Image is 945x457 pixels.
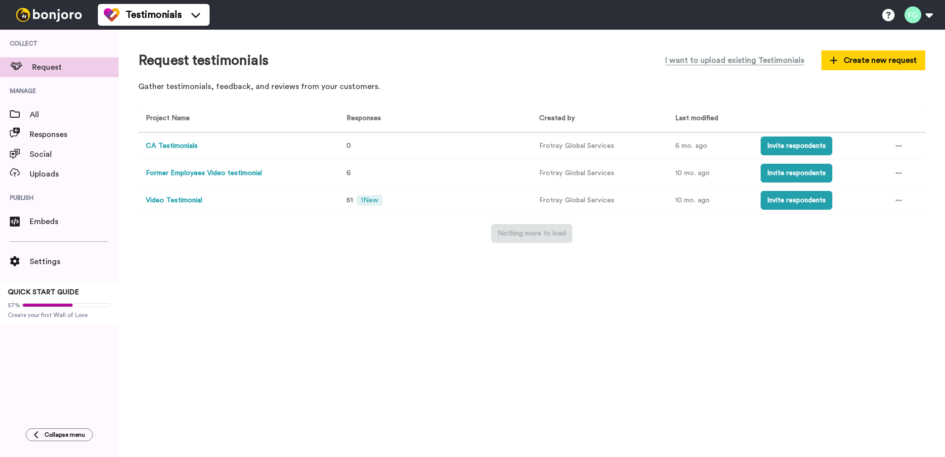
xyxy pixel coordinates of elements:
[346,197,353,204] span: 51
[357,195,382,206] span: 1 New
[44,431,85,439] span: Collapse menu
[138,53,268,68] h1: Request testimonials
[668,187,753,214] td: 10 mo. ago
[346,170,351,177] span: 6
[668,133,753,160] td: 6 mo. ago
[665,54,804,66] span: I want to upload existing Testimonials
[30,129,119,140] span: Responses
[30,168,119,180] span: Uploads
[8,289,79,296] span: QUICK START GUIDE
[346,142,351,149] span: 0
[668,105,753,133] th: Last modified
[8,311,111,319] span: Create your first Wall of Love
[30,216,119,228] span: Embeds
[30,109,119,121] span: All
[532,160,668,187] td: Frotray Global Services
[658,49,812,71] button: I want to upload existing Testimonials
[343,115,381,122] span: Responses
[532,187,668,214] td: Frotray Global Services
[761,137,832,155] button: Invite respondents
[30,148,119,160] span: Social
[146,168,262,179] button: Former Employees Video testimonial
[32,61,119,73] span: Request
[146,141,198,151] button: CA Testimonials
[532,105,668,133] th: Created by
[138,105,335,133] th: Project Name
[532,133,668,160] td: Frotray Global Services
[146,195,202,206] button: Video Testimonial
[30,256,119,268] span: Settings
[761,164,832,183] button: Invite respondents
[126,8,182,22] span: Testimonials
[821,50,925,70] button: Create new request
[12,8,86,22] img: bj-logo-header-white.svg
[761,191,832,210] button: Invite respondents
[668,160,753,187] td: 10 mo. ago
[138,81,925,92] p: Gather testimonials, feedback, and reviews from your customers.
[830,54,917,66] span: Create new request
[491,224,572,243] button: Nothing more to load
[26,428,93,441] button: Collapse menu
[104,7,120,23] img: tm-color.svg
[8,301,20,309] span: 57%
